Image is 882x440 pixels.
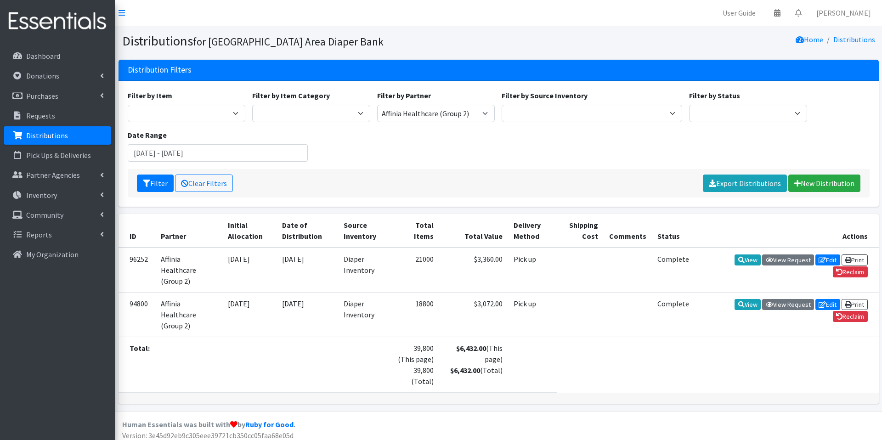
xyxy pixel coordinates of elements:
[222,292,277,337] td: [DATE]
[128,90,172,101] label: Filter by Item
[508,292,557,337] td: Pick up
[26,170,80,180] p: Partner Agencies
[4,206,111,224] a: Community
[277,292,338,337] td: [DATE]
[155,292,222,337] td: Affinia Healthcare (Group 2)
[4,146,111,164] a: Pick Ups & Deliveries
[222,214,277,248] th: Initial Allocation
[695,214,879,248] th: Actions
[439,292,508,337] td: $3,072.00
[4,126,111,145] a: Distributions
[155,214,222,248] th: Partner
[4,107,111,125] a: Requests
[4,6,111,37] img: HumanEssentials
[508,248,557,293] td: Pick up
[557,214,604,248] th: Shipping Cost
[222,248,277,293] td: [DATE]
[604,214,652,248] th: Comments
[377,90,431,101] label: Filter by Partner
[26,91,58,101] p: Purchases
[833,311,868,322] a: Reclaim
[392,214,439,248] th: Total Items
[155,248,222,293] td: Affinia Healthcare (Group 2)
[735,299,761,310] a: View
[26,230,52,239] p: Reports
[277,214,338,248] th: Date of Distribution
[4,47,111,65] a: Dashboard
[450,366,480,375] strong: $6,432.00
[338,214,392,248] th: Source Inventory
[193,35,384,48] small: for [GEOGRAPHIC_DATA] Area Diaper Bank
[715,4,763,22] a: User Guide
[689,90,740,101] label: Filter by Status
[815,254,840,265] a: Edit
[796,35,823,44] a: Home
[703,175,787,192] a: Export Distributions
[392,337,439,392] td: 39,800 (This page) 39,800 (Total)
[652,292,695,337] td: Complete
[4,245,111,264] a: My Organization
[392,292,439,337] td: 18800
[439,248,508,293] td: $3,360.00
[809,4,878,22] a: [PERSON_NAME]
[119,248,155,293] td: 96252
[122,431,294,440] span: Version: 3e45d92eb9c305eee39721cb350cc05faa68e05d
[392,248,439,293] td: 21000
[26,111,55,120] p: Requests
[788,175,860,192] a: New Distribution
[439,337,508,392] td: (This page) (Total)
[508,214,557,248] th: Delivery Method
[502,90,588,101] label: Filter by Source Inventory
[26,131,68,140] p: Distributions
[439,214,508,248] th: Total Value
[26,71,59,80] p: Donations
[122,420,295,429] strong: Human Essentials was built with by .
[128,130,167,141] label: Date Range
[26,191,57,200] p: Inventory
[130,344,150,353] strong: Total:
[26,250,79,259] p: My Organization
[762,299,814,310] a: View Request
[833,35,875,44] a: Distributions
[128,144,308,162] input: January 1, 2011 - December 31, 2011
[338,292,392,337] td: Diaper Inventory
[4,87,111,105] a: Purchases
[26,151,91,160] p: Pick Ups & Deliveries
[137,175,174,192] button: Filter
[119,214,155,248] th: ID
[252,90,330,101] label: Filter by Item Category
[122,33,495,49] h1: Distributions
[26,51,60,61] p: Dashboard
[128,65,192,75] h3: Distribution Filters
[26,210,63,220] p: Community
[815,299,840,310] a: Edit
[4,67,111,85] a: Donations
[338,248,392,293] td: Diaper Inventory
[245,420,294,429] a: Ruby for Good
[4,186,111,204] a: Inventory
[762,254,814,265] a: View Request
[652,248,695,293] td: Complete
[4,166,111,184] a: Partner Agencies
[842,254,868,265] a: Print
[119,292,155,337] td: 94800
[456,344,486,353] strong: $6,432.00
[652,214,695,248] th: Status
[833,266,868,277] a: Reclaim
[4,226,111,244] a: Reports
[735,254,761,265] a: View
[175,175,233,192] a: Clear Filters
[842,299,868,310] a: Print
[277,248,338,293] td: [DATE]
